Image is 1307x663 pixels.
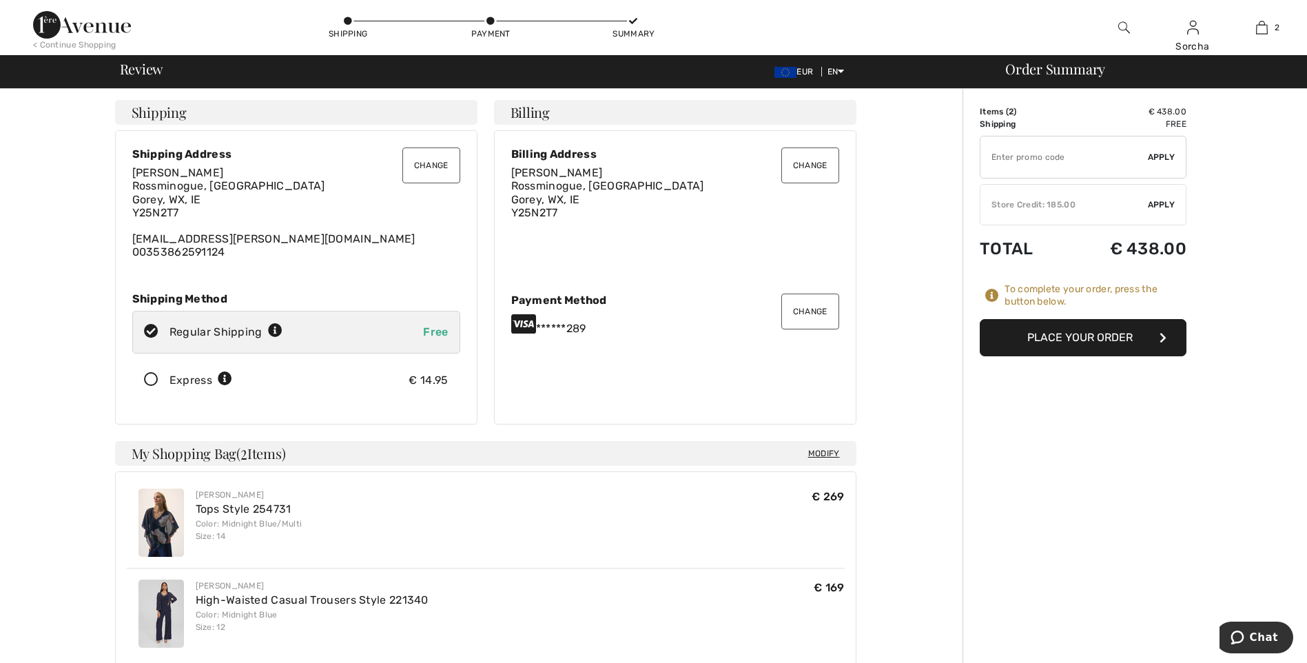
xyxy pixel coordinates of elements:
span: 2 [1275,21,1279,34]
img: search the website [1118,19,1130,36]
img: High-Waisted Casual Trousers Style 221340 [138,580,184,648]
div: Store Credit: 185.00 [980,198,1148,211]
img: My Bag [1256,19,1268,36]
span: EN [827,67,845,76]
span: Modify [808,447,840,460]
div: [PERSON_NAME] [196,580,429,592]
td: Items ( ) [980,105,1064,118]
div: Shipping [327,28,369,40]
span: Shipping [132,105,187,119]
a: 2 [1228,19,1295,36]
iframe: Opens a widget where you can chat to one of our agents [1219,622,1293,656]
td: Shipping [980,118,1064,130]
img: Joseph Ribkoff Tops Style 254731 [138,489,184,557]
span: € 269 [812,490,845,503]
img: 1ère Avenue [33,11,131,39]
td: Free [1064,118,1186,130]
div: [PERSON_NAME] [196,489,302,501]
button: Place Your Order [980,319,1186,356]
div: Summary [613,28,654,40]
td: € 438.00 [1064,105,1186,118]
div: Shipping Address [132,147,460,161]
div: To complete your order, press the button below. [1005,283,1186,308]
div: Color: Midnight Blue/Multi Size: 14 [196,518,302,542]
div: [EMAIL_ADDRESS][PERSON_NAME][DOMAIN_NAME] 00353862591124 [132,166,460,258]
div: Billing Address [511,147,839,161]
button: Change [781,147,839,183]
h4: My Shopping Bag [115,441,856,466]
span: EUR [774,67,819,76]
span: Apply [1148,151,1175,163]
span: Rossminogue, [GEOGRAPHIC_DATA] Gorey, WX, IE Y25N2T7 [511,179,704,218]
span: Free [423,325,448,338]
span: Billing [511,105,550,119]
img: Euro [774,67,796,78]
div: Payment Method [511,294,839,307]
span: € 169 [814,581,845,594]
input: Promo code [980,136,1148,178]
span: Rossminogue, [GEOGRAPHIC_DATA] Gorey, WX, IE Y25N2T7 [132,179,325,218]
span: Review [120,62,163,76]
div: Sorcha [1159,39,1226,54]
button: Change [781,294,839,329]
span: 2 [240,443,247,461]
span: ( Items) [236,444,285,462]
img: My Info [1187,19,1199,36]
div: Color: Midnight Blue Size: 12 [196,609,429,633]
div: Regular Shipping [169,324,282,340]
a: Tops Style 254731 [196,502,291,516]
span: Apply [1148,198,1175,211]
span: 2 [1009,107,1013,116]
div: Order Summary [989,62,1299,76]
a: High-Waisted Casual Trousers Style 221340 [196,593,429,606]
div: Shipping Method [132,292,460,305]
td: Total [980,225,1064,272]
div: € 14.95 [409,372,448,389]
div: < Continue Shopping [33,39,116,51]
a: Sign In [1187,21,1199,34]
div: Express [169,372,232,389]
button: Change [402,147,460,183]
div: Payment [470,28,511,40]
span: [PERSON_NAME] [132,166,224,179]
span: [PERSON_NAME] [511,166,603,179]
td: € 438.00 [1064,225,1186,272]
